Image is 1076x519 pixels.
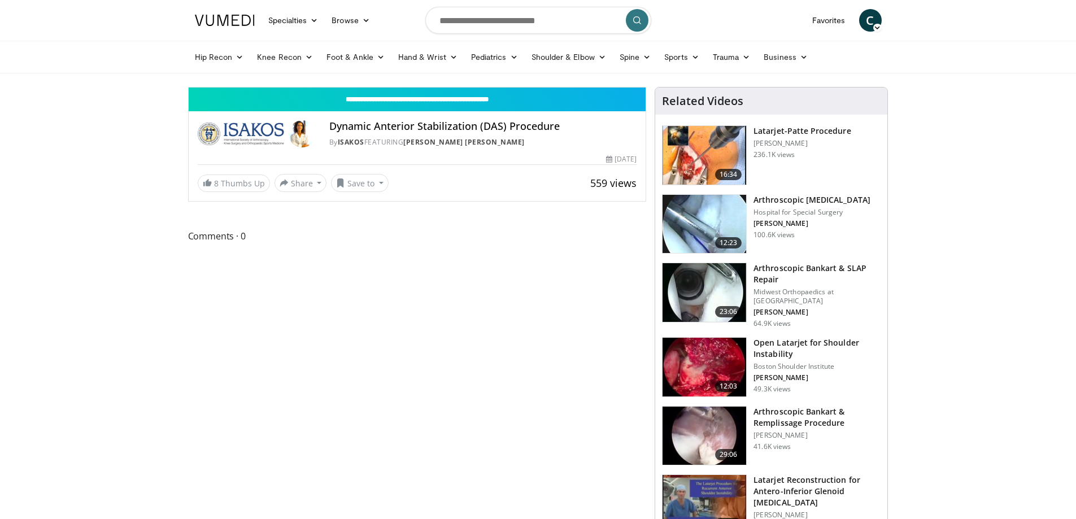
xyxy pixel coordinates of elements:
[805,9,852,32] a: Favorites
[753,150,795,159] p: 236.1K views
[715,306,742,317] span: 23:06
[757,46,814,68] a: Business
[753,263,881,285] h3: Arthroscopic Bankart & SLAP Repair
[753,208,870,217] p: Hospital for Special Surgery
[590,176,637,190] span: 559 views
[715,237,742,248] span: 12:23
[198,120,284,147] img: ISAKOS
[662,94,743,108] h4: Related Videos
[859,9,882,32] a: C
[331,174,389,192] button: Save to
[663,338,746,396] img: 944938_3.png.150x105_q85_crop-smart_upscale.jpg
[250,46,320,68] a: Knee Recon
[753,373,881,382] p: [PERSON_NAME]
[753,125,851,137] h3: Latarjet-Patte Procedure
[289,120,316,147] img: Avatar
[663,126,746,185] img: 617583_3.png.150x105_q85_crop-smart_upscale.jpg
[464,46,525,68] a: Pediatrics
[715,381,742,392] span: 12:03
[753,287,881,306] p: Midwest Orthopaedics at [GEOGRAPHIC_DATA]
[188,229,647,243] span: Comments 0
[753,219,870,228] p: [PERSON_NAME]
[753,319,791,328] p: 64.9K views
[753,230,795,239] p: 100.6K views
[715,449,742,460] span: 29:06
[275,174,327,192] button: Share
[188,46,251,68] a: Hip Recon
[706,46,757,68] a: Trauma
[753,406,881,429] h3: Arthroscopic Bankart & Remplissage Procedure
[662,337,881,397] a: 12:03 Open Latarjet for Shoulder Instability Boston Shoulder Institute [PERSON_NAME] 49.3K views
[663,263,746,322] img: cole_0_3.png.150x105_q85_crop-smart_upscale.jpg
[403,137,525,147] a: [PERSON_NAME] [PERSON_NAME]
[753,362,881,371] p: Boston Shoulder Institute
[391,46,464,68] a: Hand & Wrist
[753,308,881,317] p: [PERSON_NAME]
[662,406,881,466] a: 29:06 Arthroscopic Bankart & Remplissage Procedure [PERSON_NAME] 41.6K views
[662,125,881,185] a: 16:34 Latarjet-Patte Procedure [PERSON_NAME] 236.1K views
[525,46,613,68] a: Shoulder & Elbow
[320,46,391,68] a: Foot & Ankle
[195,15,255,26] img: VuMedi Logo
[329,120,637,133] h4: Dynamic Anterior Stabilization (DAS) Procedure
[753,474,881,508] h3: Latarjet Reconstruction for Antero-Inferior Glenoid [MEDICAL_DATA]
[663,195,746,254] img: 10039_3.png.150x105_q85_crop-smart_upscale.jpg
[325,9,377,32] a: Browse
[657,46,706,68] a: Sports
[753,431,881,440] p: [PERSON_NAME]
[753,139,851,148] p: [PERSON_NAME]
[425,7,651,34] input: Search topics, interventions
[753,194,870,206] h3: Arthroscopic [MEDICAL_DATA]
[338,137,364,147] a: ISAKOS
[753,337,881,360] h3: Open Latarjet for Shoulder Instability
[663,407,746,465] img: wolf_3.png.150x105_q85_crop-smart_upscale.jpg
[753,442,791,451] p: 41.6K views
[662,194,881,254] a: 12:23 Arthroscopic [MEDICAL_DATA] Hospital for Special Surgery [PERSON_NAME] 100.6K views
[329,137,637,147] div: By FEATURING
[214,178,219,189] span: 8
[198,175,270,192] a: 8 Thumbs Up
[613,46,657,68] a: Spine
[262,9,325,32] a: Specialties
[662,263,881,328] a: 23:06 Arthroscopic Bankart & SLAP Repair Midwest Orthopaedics at [GEOGRAPHIC_DATA] [PERSON_NAME] ...
[606,154,637,164] div: [DATE]
[753,385,791,394] p: 49.3K views
[715,169,742,180] span: 16:34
